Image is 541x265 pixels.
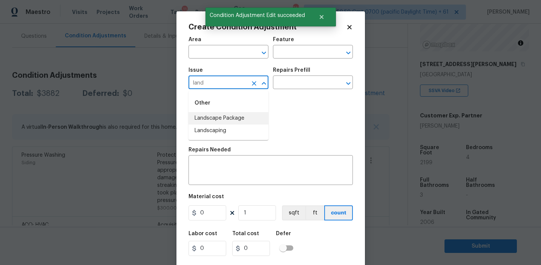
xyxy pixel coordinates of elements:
h5: Defer [276,231,291,236]
h5: Feature [273,37,294,42]
button: Close [259,78,269,89]
button: Open [343,78,354,89]
span: Condition Adjustment Edit succeeded [205,8,309,23]
h5: Issue [189,68,203,73]
h2: Create Condition Adjustment [189,23,346,31]
button: Clear [249,78,259,89]
h5: Total cost [232,231,259,236]
div: Other [189,94,268,112]
h5: Labor cost [189,231,217,236]
button: Open [259,48,269,58]
button: sqft [282,205,305,220]
button: ft [305,205,324,220]
h5: Repairs Needed [189,147,231,153]
button: Open [343,48,354,58]
h5: Material cost [189,194,224,199]
button: Close [309,9,334,25]
h5: Repairs Prefill [273,68,310,73]
h5: Area [189,37,201,42]
li: Landscaping [189,125,268,137]
li: Landscape Package [189,112,268,125]
button: count [324,205,353,220]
